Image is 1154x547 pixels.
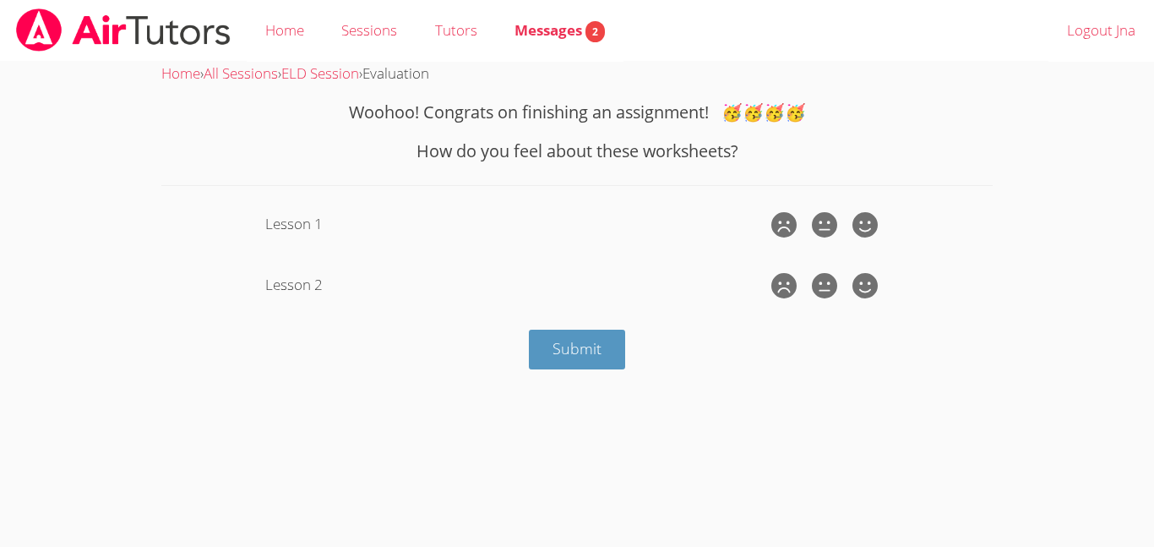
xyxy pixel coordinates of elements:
[161,63,200,83] a: Home
[721,101,806,123] span: congratulations
[161,62,993,86] div: › › ›
[265,273,767,298] div: Lesson 2
[529,330,625,369] button: Submit
[553,338,601,358] span: Submit
[281,63,359,83] a: ELD Session
[585,21,605,42] span: 2
[14,8,232,52] img: airtutors_banner-c4298cdbf04f3fff15de1276eac7730deb9818008684d7c2e4769d2f7ddbe033.png
[204,63,278,83] a: All Sessions
[349,101,709,123] span: Woohoo! Congrats on finishing an assignment!
[265,212,767,237] div: Lesson 1
[161,139,993,164] h3: How do you feel about these worksheets?
[362,63,429,83] span: Evaluation
[514,20,605,40] span: Messages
